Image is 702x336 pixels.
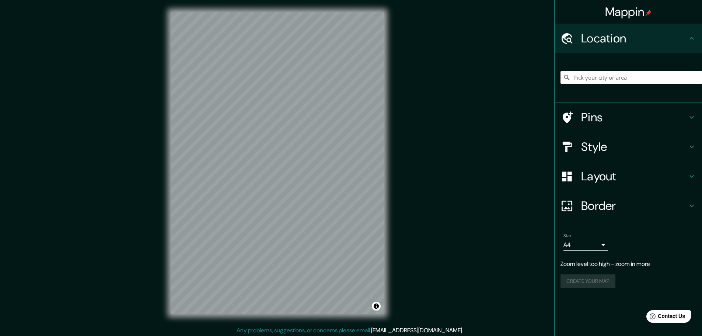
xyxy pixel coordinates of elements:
[581,110,687,125] h4: Pins
[555,162,702,191] div: Layout
[581,31,687,46] h4: Location
[581,169,687,184] h4: Layout
[555,191,702,221] div: Border
[237,326,463,335] p: Any problems, suggestions, or concerns please email .
[463,326,464,335] div: .
[563,233,571,239] label: Size
[560,71,702,84] input: Pick your city or area
[555,24,702,53] div: Location
[464,326,466,335] div: .
[636,307,694,328] iframe: Help widget launcher
[581,139,687,154] h4: Style
[605,4,652,19] h4: Mappin
[581,198,687,213] h4: Border
[171,12,384,314] canvas: Map
[371,326,462,334] a: [EMAIL_ADDRESS][DOMAIN_NAME]
[555,132,702,162] div: Style
[555,103,702,132] div: Pins
[646,10,652,16] img: pin-icon.png
[560,260,696,269] p: Zoom level too high - zoom in more
[563,239,608,251] div: A4
[372,302,381,311] button: Toggle attribution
